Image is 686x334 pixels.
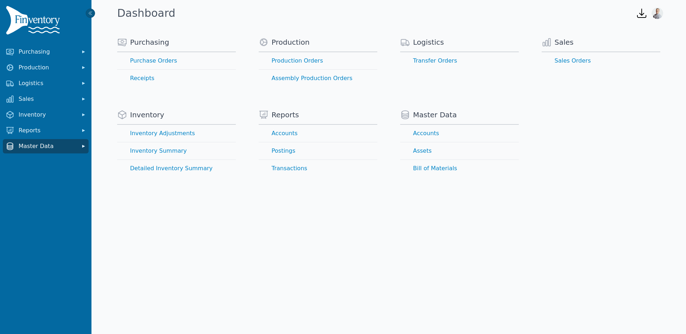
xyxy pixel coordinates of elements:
[400,142,519,159] a: Assets
[117,142,236,159] a: Inventory Summary
[19,95,76,103] span: Sales
[542,52,660,69] a: Sales Orders
[3,45,89,59] button: Purchasing
[3,108,89,122] button: Inventory
[117,160,236,177] a: Detailed Inventory Summary
[259,70,377,87] a: Assembly Production Orders
[400,160,519,177] a: Bill of Materials
[117,7,175,20] h1: Dashboard
[272,37,309,47] span: Production
[413,110,457,120] span: Master Data
[652,8,663,19] img: Joshua Benton
[19,142,76,151] span: Master Data
[555,37,573,47] span: Sales
[3,76,89,90] button: Logistics
[3,60,89,75] button: Production
[19,63,76,72] span: Production
[259,142,377,159] a: Postings
[6,6,63,38] img: Finventory
[19,79,76,88] span: Logistics
[19,48,76,56] span: Purchasing
[19,110,76,119] span: Inventory
[130,37,169,47] span: Purchasing
[117,52,236,69] a: Purchase Orders
[3,92,89,106] button: Sales
[19,126,76,135] span: Reports
[3,123,89,138] button: Reports
[130,110,164,120] span: Inventory
[400,125,519,142] a: Accounts
[117,125,236,142] a: Inventory Adjustments
[413,37,444,47] span: Logistics
[3,139,89,153] button: Master Data
[400,52,519,69] a: Transfer Orders
[259,160,377,177] a: Transactions
[117,70,236,87] a: Receipts
[259,52,377,69] a: Production Orders
[259,125,377,142] a: Accounts
[272,110,299,120] span: Reports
